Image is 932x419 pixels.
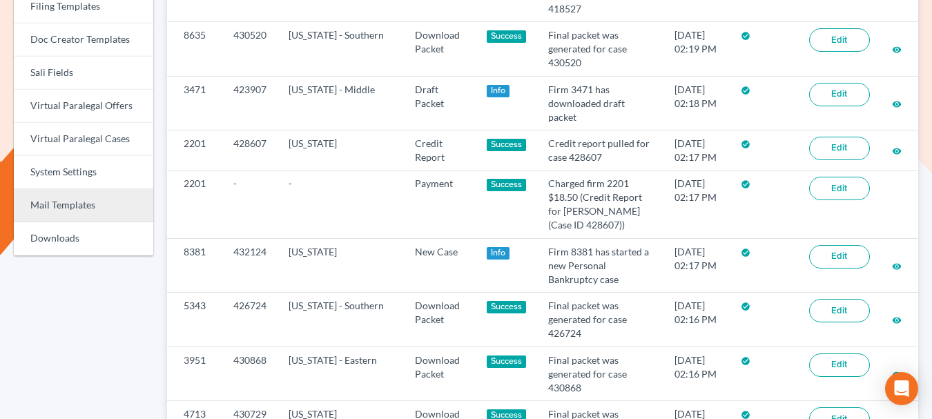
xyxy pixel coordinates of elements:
[14,90,153,123] a: Virtual Paralegal Offers
[278,76,404,130] td: [US_STATE] - Middle
[404,293,476,347] td: Download Packet
[892,99,902,109] i: visibility
[14,57,153,90] a: Sali Fields
[741,139,750,149] i: check_circle
[404,347,476,400] td: Download Packet
[809,83,870,106] a: Edit
[741,31,750,41] i: check_circle
[222,76,278,130] td: 423907
[167,347,223,400] td: 3951
[537,76,663,130] td: Firm 3471 has downloaded draft packet
[892,313,902,325] a: visibility
[892,97,902,109] a: visibility
[537,130,663,170] td: Credit report pulled for case 428607
[14,189,153,222] a: Mail Templates
[663,347,730,400] td: [DATE] 02:16 PM
[663,22,730,76] td: [DATE] 02:19 PM
[278,170,404,238] td: -
[809,353,870,377] a: Edit
[663,76,730,130] td: [DATE] 02:18 PM
[663,130,730,170] td: [DATE] 02:17 PM
[885,372,918,405] div: Open Intercom Messenger
[892,146,902,156] i: visibility
[892,262,902,271] i: visibility
[663,239,730,293] td: [DATE] 02:17 PM
[222,239,278,293] td: 432124
[487,139,527,151] div: Success
[487,85,510,97] div: Info
[222,130,278,170] td: 428607
[14,23,153,57] a: Doc Creator Templates
[222,22,278,76] td: 430520
[892,43,902,55] a: visibility
[278,130,404,170] td: [US_STATE]
[892,144,902,156] a: visibility
[14,123,153,156] a: Virtual Paralegal Cases
[222,293,278,347] td: 426724
[404,130,476,170] td: Credit Report
[741,248,750,257] i: check_circle
[278,22,404,76] td: [US_STATE] - Southern
[404,170,476,238] td: Payment
[537,22,663,76] td: Final packet was generated for case 430520
[809,137,870,160] a: Edit
[663,293,730,347] td: [DATE] 02:16 PM
[809,245,870,269] a: Edit
[14,156,153,189] a: System Settings
[167,76,223,130] td: 3471
[222,347,278,400] td: 430868
[809,299,870,322] a: Edit
[167,22,223,76] td: 8635
[741,179,750,189] i: check_circle
[278,347,404,400] td: [US_STATE] - Eastern
[537,170,663,238] td: Charged firm 2201 $18.50 (Credit Report for [PERSON_NAME] (Case ID 428607))
[404,239,476,293] td: New Case
[487,30,527,43] div: Success
[487,301,527,313] div: Success
[167,239,223,293] td: 8381
[487,355,527,368] div: Success
[892,315,902,325] i: visibility
[741,356,750,366] i: check_circle
[892,368,902,380] a: visibility
[892,370,902,380] i: visibility
[404,22,476,76] td: Download Packet
[809,177,870,200] a: Edit
[278,239,404,293] td: [US_STATE]
[487,247,510,260] div: Info
[537,347,663,400] td: Final packet was generated for case 430868
[537,293,663,347] td: Final packet was generated for case 426724
[222,170,278,238] td: -
[167,293,223,347] td: 5343
[404,76,476,130] td: Draft Packet
[663,170,730,238] td: [DATE] 02:17 PM
[167,130,223,170] td: 2201
[741,302,750,311] i: check_circle
[892,260,902,271] a: visibility
[809,28,870,52] a: Edit
[278,293,404,347] td: [US_STATE] - Southern
[537,239,663,293] td: Firm 8381 has started a new Personal Bankruptcy case
[167,170,223,238] td: 2201
[741,86,750,95] i: check_circle
[892,45,902,55] i: visibility
[487,179,527,191] div: Success
[14,222,153,255] a: Downloads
